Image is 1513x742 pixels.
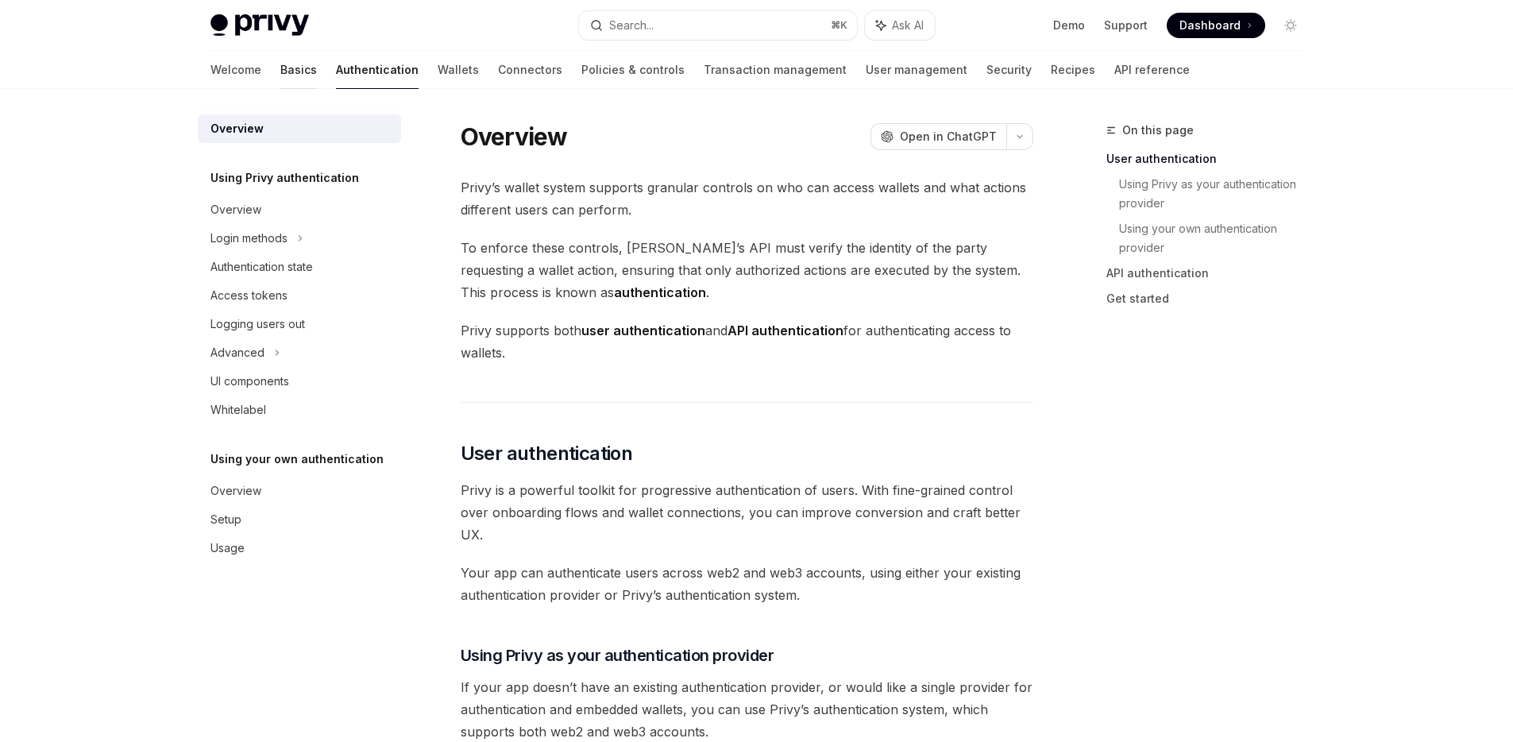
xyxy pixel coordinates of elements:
a: Wallets [438,51,479,89]
span: Ask AI [892,17,924,33]
img: light logo [210,14,309,37]
a: Overview [198,477,401,505]
span: Using Privy as your authentication provider [461,644,774,667]
strong: API authentication [728,323,843,338]
a: Overview [198,114,401,143]
div: Setup [210,510,241,529]
a: API reference [1114,51,1190,89]
div: Logging users out [210,315,305,334]
span: User authentication [461,441,633,466]
span: To enforce these controls, [PERSON_NAME]’s API must verify the identity of the party requesting a... [461,237,1033,303]
h5: Using Privy authentication [210,168,359,187]
a: Dashboard [1167,13,1265,38]
a: Welcome [210,51,261,89]
a: Security [986,51,1032,89]
a: User authentication [1106,146,1316,172]
div: Whitelabel [210,400,266,419]
span: Dashboard [1179,17,1241,33]
div: Advanced [210,343,264,362]
span: Privy is a powerful toolkit for progressive authentication of users. With fine-grained control ov... [461,479,1033,546]
a: Setup [198,505,401,534]
a: Get started [1106,286,1316,311]
div: Overview [210,119,264,138]
span: Open in ChatGPT [900,129,997,145]
div: UI components [210,372,289,391]
div: Overview [210,481,261,500]
div: Usage [210,539,245,558]
a: User management [866,51,967,89]
a: Demo [1053,17,1085,33]
a: Whitelabel [198,396,401,424]
a: Transaction management [704,51,847,89]
a: UI components [198,367,401,396]
a: Connectors [498,51,562,89]
span: ⌘ K [831,19,847,32]
h5: Using your own authentication [210,450,384,469]
strong: user authentication [581,323,705,338]
a: Authentication state [198,253,401,281]
a: Using your own authentication provider [1119,216,1316,261]
a: Using Privy as your authentication provider [1119,172,1316,216]
button: Search...⌘K [579,11,857,40]
div: Search... [609,16,654,35]
span: On this page [1122,121,1194,140]
button: Open in ChatGPT [870,123,1006,150]
h1: Overview [461,122,568,151]
div: Login methods [210,229,288,248]
div: Authentication state [210,257,313,276]
a: Recipes [1051,51,1095,89]
span: Privy’s wallet system supports granular controls on who can access wallets and what actions diffe... [461,176,1033,221]
a: Logging users out [198,310,401,338]
a: Overview [198,195,401,224]
button: Ask AI [865,11,935,40]
a: Authentication [336,51,419,89]
a: Usage [198,534,401,562]
strong: authentication [614,284,706,300]
a: Access tokens [198,281,401,310]
a: Policies & controls [581,51,685,89]
a: Support [1104,17,1148,33]
a: API authentication [1106,261,1316,286]
span: Your app can authenticate users across web2 and web3 accounts, using either your existing authent... [461,562,1033,606]
div: Overview [210,200,261,219]
div: Access tokens [210,286,288,305]
a: Basics [280,51,317,89]
button: Toggle dark mode [1278,13,1303,38]
span: Privy supports both and for authenticating access to wallets. [461,319,1033,364]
